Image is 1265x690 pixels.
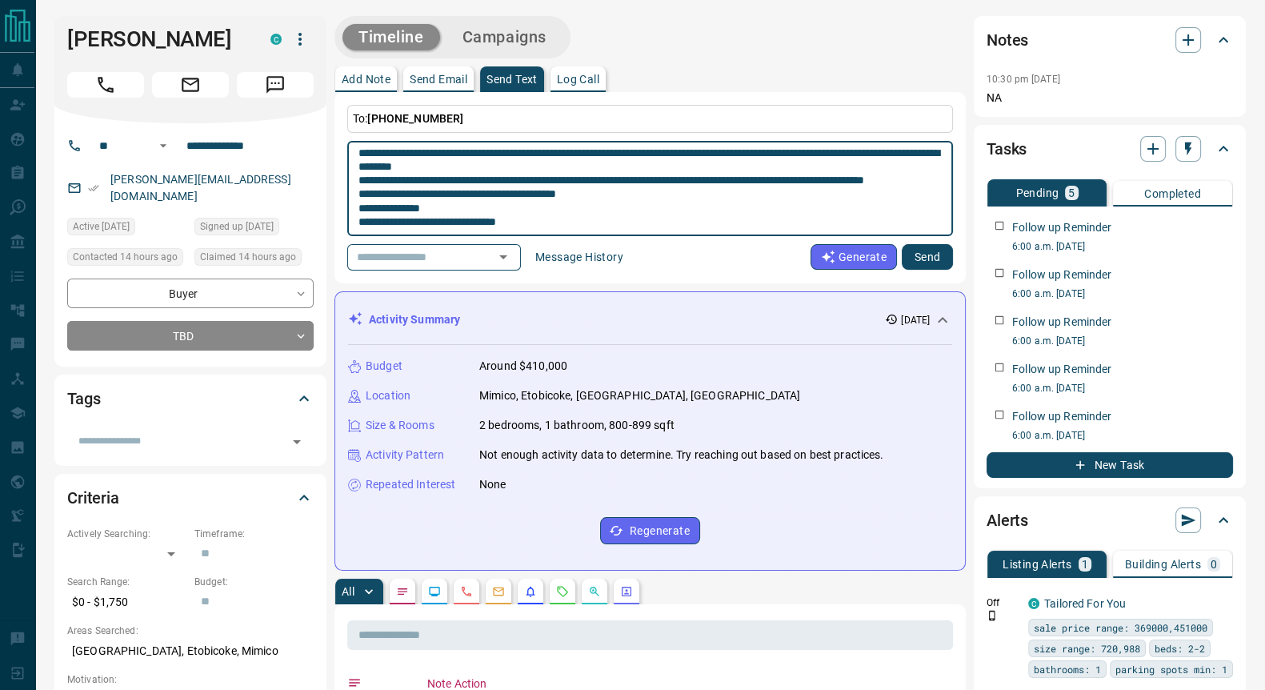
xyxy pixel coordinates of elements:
p: Off [987,596,1019,610]
p: Areas Searched: [67,624,314,638]
span: bathrooms: 1 [1034,661,1101,677]
p: Not enough activity data to determine. Try reaching out based on best practices. [479,447,884,463]
p: [GEOGRAPHIC_DATA], Etobicoke, Mimico [67,638,314,664]
p: Send Email [410,74,467,85]
p: Follow up Reminder [1012,219,1111,236]
div: condos.ca [270,34,282,45]
div: Criteria [67,479,314,517]
p: Mimico, Etobicoke, [GEOGRAPHIC_DATA], [GEOGRAPHIC_DATA] [479,387,800,404]
p: Completed [1144,188,1201,199]
svg: Emails [492,585,505,598]
svg: Listing Alerts [524,585,537,598]
button: Open [492,246,514,268]
p: Motivation: [67,672,314,687]
button: Timeline [342,24,440,50]
button: Open [286,431,308,453]
p: Budget: [194,575,314,589]
p: Size & Rooms [366,417,434,434]
p: Follow up Reminder [1012,267,1111,283]
p: None [479,476,506,493]
button: New Task [987,452,1233,478]
p: Around $410,000 [479,358,567,375]
div: Tags [67,379,314,418]
h2: Tasks [987,136,1027,162]
h1: [PERSON_NAME] [67,26,246,52]
p: Log Call [557,74,599,85]
p: Send Text [486,74,538,85]
span: Signed up [DATE] [200,219,274,235]
svg: Requests [556,585,569,598]
svg: Calls [460,585,473,598]
p: 10:30 pm [DATE] [987,74,1060,85]
p: Add Note [342,74,390,85]
span: Message [237,72,314,98]
p: 6:00 a.m. [DATE] [1012,287,1233,301]
button: Send [902,244,953,270]
p: Follow up Reminder [1012,408,1111,425]
p: 2 bedrooms, 1 bathroom, 800-899 sqft [479,417,675,434]
svg: Opportunities [588,585,601,598]
span: beds: 2-2 [1155,640,1205,656]
a: Tailored For You [1044,597,1126,610]
p: Actively Searching: [67,527,186,541]
p: Pending [1015,187,1059,199]
span: Claimed 14 hours ago [200,249,296,265]
p: 1 [1082,559,1088,570]
p: Repeated Interest [366,476,455,493]
div: condos.ca [1028,598,1039,609]
svg: Lead Browsing Activity [428,585,441,598]
div: Buyer [67,279,314,308]
p: 6:00 a.m. [DATE] [1012,428,1233,443]
p: 6:00 a.m. [DATE] [1012,334,1233,348]
svg: Notes [396,585,409,598]
button: Generate [811,244,897,270]
span: sale price range: 369000,451000 [1034,620,1207,636]
h2: Criteria [67,485,119,511]
div: Notes [987,21,1233,59]
p: Activity Pattern [366,447,444,463]
p: Activity Summary [369,311,460,328]
span: size range: 720,988 [1034,640,1140,656]
p: Follow up Reminder [1012,361,1111,378]
div: Mon Dec 21 2020 [194,218,314,240]
p: Listing Alerts [1003,559,1072,570]
h2: Tags [67,386,100,411]
a: [PERSON_NAME][EMAIL_ADDRESS][DOMAIN_NAME] [110,173,291,203]
h2: Alerts [987,507,1028,533]
button: Regenerate [600,517,700,544]
p: All [342,586,354,597]
button: Campaigns [446,24,562,50]
svg: Agent Actions [620,585,633,598]
p: Budget [366,358,402,375]
span: Active [DATE] [73,219,130,235]
p: Timeframe: [194,527,314,541]
p: [DATE] [901,313,930,327]
p: 0 [1211,559,1217,570]
svg: Email Verified [88,183,99,194]
div: Wed Sep 03 2025 [67,218,186,240]
h2: Notes [987,27,1028,53]
button: Message History [526,244,633,270]
svg: Push Notification Only [987,610,998,621]
div: Activity Summary[DATE] [348,305,952,335]
p: NA [987,90,1233,106]
p: Location [366,387,410,404]
span: Contacted 14 hours ago [73,249,178,265]
button: Open [154,136,173,155]
div: Mon Oct 13 2025 [67,248,186,271]
p: 5 [1068,187,1075,199]
div: TBD [67,321,314,351]
p: To: [347,105,953,133]
p: Search Range: [67,575,186,589]
div: Tasks [987,130,1233,168]
span: Call [67,72,144,98]
span: Email [152,72,229,98]
div: Mon Oct 13 2025 [194,248,314,271]
span: [PHONE_NUMBER] [367,112,463,125]
div: Alerts [987,501,1233,540]
span: parking spots min: 1 [1115,661,1227,677]
p: 6:00 a.m. [DATE] [1012,381,1233,395]
p: 6:00 a.m. [DATE] [1012,239,1233,254]
p: $0 - $1,750 [67,589,186,616]
p: Follow up Reminder [1012,314,1111,331]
